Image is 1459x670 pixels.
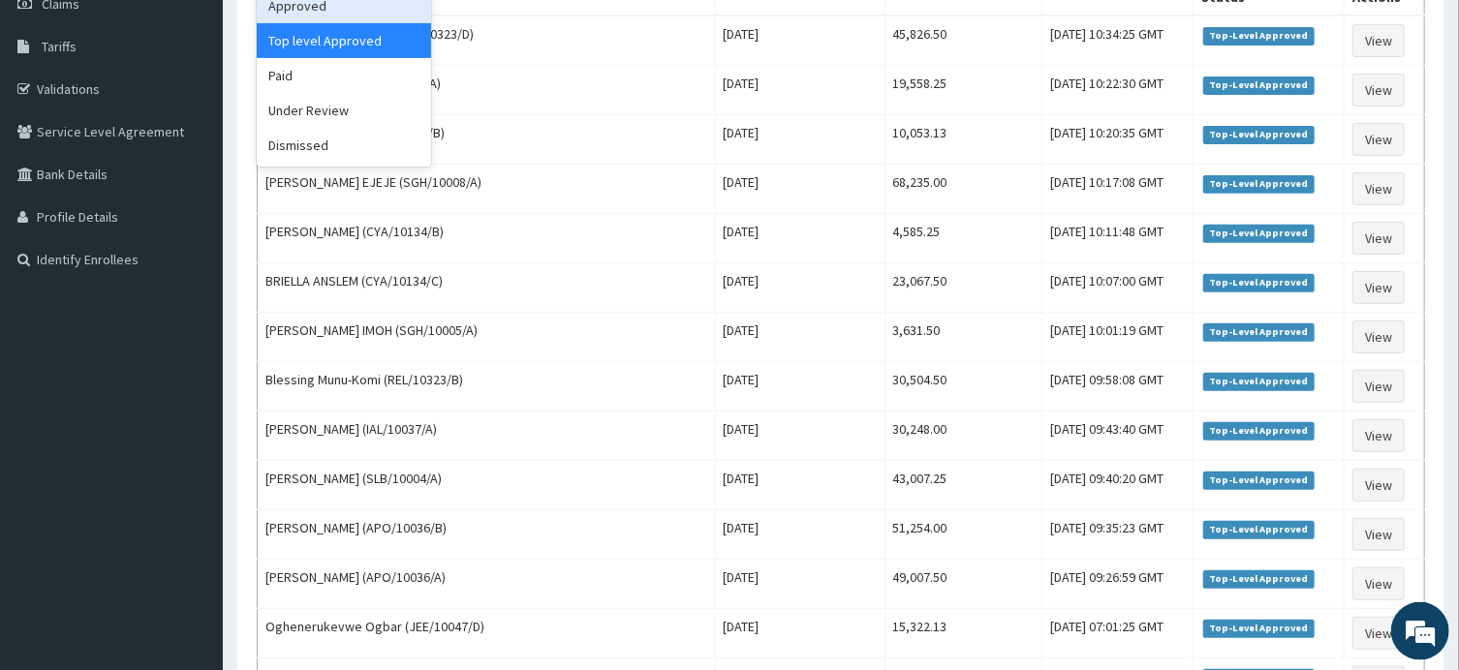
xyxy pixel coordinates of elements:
img: d_794563401_company_1708531726252_794563401 [36,97,78,145]
a: View [1352,617,1405,650]
td: Blessing Munu-Komi (REL/10323/B) [258,362,716,411]
td: [DATE] [715,510,885,560]
td: [PERSON_NAME] (JEE/10066/A) [258,66,716,115]
td: [PERSON_NAME] (APO/10036/A) [258,560,716,609]
td: [DATE] 09:26:59 GMT [1041,560,1193,609]
td: 43,007.25 [885,461,1041,510]
td: [DATE] [715,609,885,658]
td: [DATE] 09:35:23 GMT [1041,510,1193,560]
span: Top-Level Approved [1203,373,1315,390]
td: 19,558.25 [885,66,1041,115]
td: [PERSON_NAME] (SLB/10004/A) [258,461,716,510]
textarea: Type your message and hit 'Enter' [10,456,369,524]
td: 4,585.25 [885,214,1041,263]
td: [DATE] 10:20:35 GMT [1041,115,1193,165]
td: [DATE] 09:58:08 GMT [1041,362,1193,411]
span: Top-Level Approved [1203,126,1315,143]
td: 68,235.00 [885,165,1041,214]
td: [DATE] [715,461,885,510]
td: [DATE] [715,313,885,362]
a: View [1352,24,1405,57]
td: 23,067.50 [885,263,1041,313]
a: View [1352,419,1405,452]
a: View [1352,518,1405,551]
td: 3,631.50 [885,313,1041,362]
td: BRIELLA ANSLEM (CYA/10134/C) [258,263,716,313]
span: Top-Level Approved [1203,521,1315,538]
td: [DATE] 10:01:19 GMT [1041,313,1193,362]
td: 49,007.50 [885,560,1041,609]
span: Top-Level Approved [1203,620,1315,637]
a: View [1352,172,1405,205]
td: 30,248.00 [885,411,1041,461]
span: Top-Level Approved [1203,570,1315,588]
td: Oghenerukevwe Ogbar (JEE/10047/D) [258,609,716,658]
div: Under Review [257,93,431,128]
div: Paid [257,58,431,93]
td: [DATE] 10:34:25 GMT [1041,15,1193,66]
td: [DATE] 07:01:25 GMT [1041,609,1193,658]
td: [DATE] 10:11:48 GMT [1041,214,1193,263]
td: 30,504.50 [885,362,1041,411]
span: Top-Level Approved [1203,27,1315,45]
td: [DATE] [715,165,885,214]
td: [DATE] 09:43:40 GMT [1041,411,1193,461]
td: [DATE] 10:22:30 GMT [1041,66,1193,115]
td: [PERSON_NAME] EJEJE (SGH/10008/A) [258,165,716,214]
td: [DATE] [715,263,885,313]
td: 51,254.00 [885,510,1041,560]
td: 15,322.13 [885,609,1041,658]
span: Top-Level Approved [1203,175,1315,193]
span: We're online! [112,207,267,403]
td: [PERSON_NAME] (APO/10036/B) [258,510,716,560]
td: 45,826.50 [885,15,1041,66]
a: View [1352,271,1405,304]
span: Tariffs [42,38,77,55]
span: Top-Level Approved [1203,225,1315,242]
div: Chat with us now [101,108,326,134]
a: View [1352,469,1405,502]
td: [DATE] [715,560,885,609]
td: [DATE] 09:40:20 GMT [1041,461,1193,510]
a: View [1352,320,1405,353]
td: [DATE] [715,15,885,66]
td: [DATE] [715,411,885,461]
span: Top-Level Approved [1203,422,1315,440]
span: Top-Level Approved [1203,472,1315,489]
a: View [1352,74,1405,107]
span: Top-Level Approved [1203,274,1315,291]
a: View [1352,123,1405,156]
td: Ifeoluwakitan Oniyide (SLB/10323/D) [258,15,716,66]
a: View [1352,370,1405,403]
div: Dismissed [257,128,431,163]
td: [DATE] [715,66,885,115]
td: 10,053.13 [885,115,1041,165]
div: Minimize live chat window [318,10,364,56]
span: Top-Level Approved [1203,76,1315,94]
a: View [1352,567,1405,600]
div: Top level Approved [257,23,431,58]
td: [PERSON_NAME] (CYA/10134/B) [258,214,716,263]
td: [PERSON_NAME] (USD/10008/B) [258,115,716,165]
td: [DATE] [715,362,885,411]
a: View [1352,222,1405,255]
span: Top-Level Approved [1203,323,1315,341]
td: [DATE] 10:17:08 GMT [1041,165,1193,214]
td: [PERSON_NAME] (IAL/10037/A) [258,411,716,461]
td: [PERSON_NAME] IMOH (SGH/10005/A) [258,313,716,362]
td: [DATE] [715,214,885,263]
td: [DATE] [715,115,885,165]
td: [DATE] 10:07:00 GMT [1041,263,1193,313]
